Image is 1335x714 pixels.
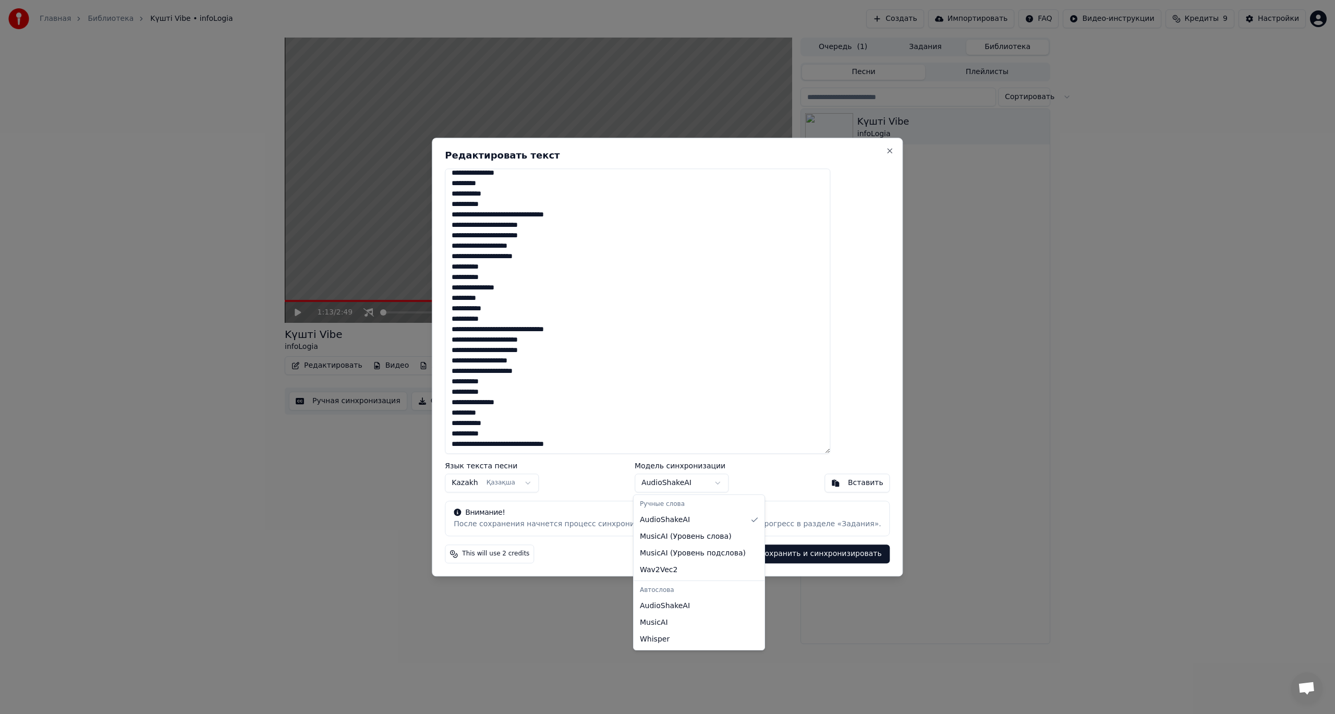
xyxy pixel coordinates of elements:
span: MusicAI ( Уровень слова ) [640,531,732,542]
div: Автослова [636,583,762,598]
span: MusicAI ( Уровень подслова ) [640,548,746,559]
span: Wav2Vec2 [640,565,677,575]
span: Whisper [640,634,670,645]
div: Ручные слова [636,497,762,512]
span: AudioShakeAI [640,515,690,525]
span: MusicAI [640,618,668,628]
span: AudioShakeAI [640,601,690,611]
